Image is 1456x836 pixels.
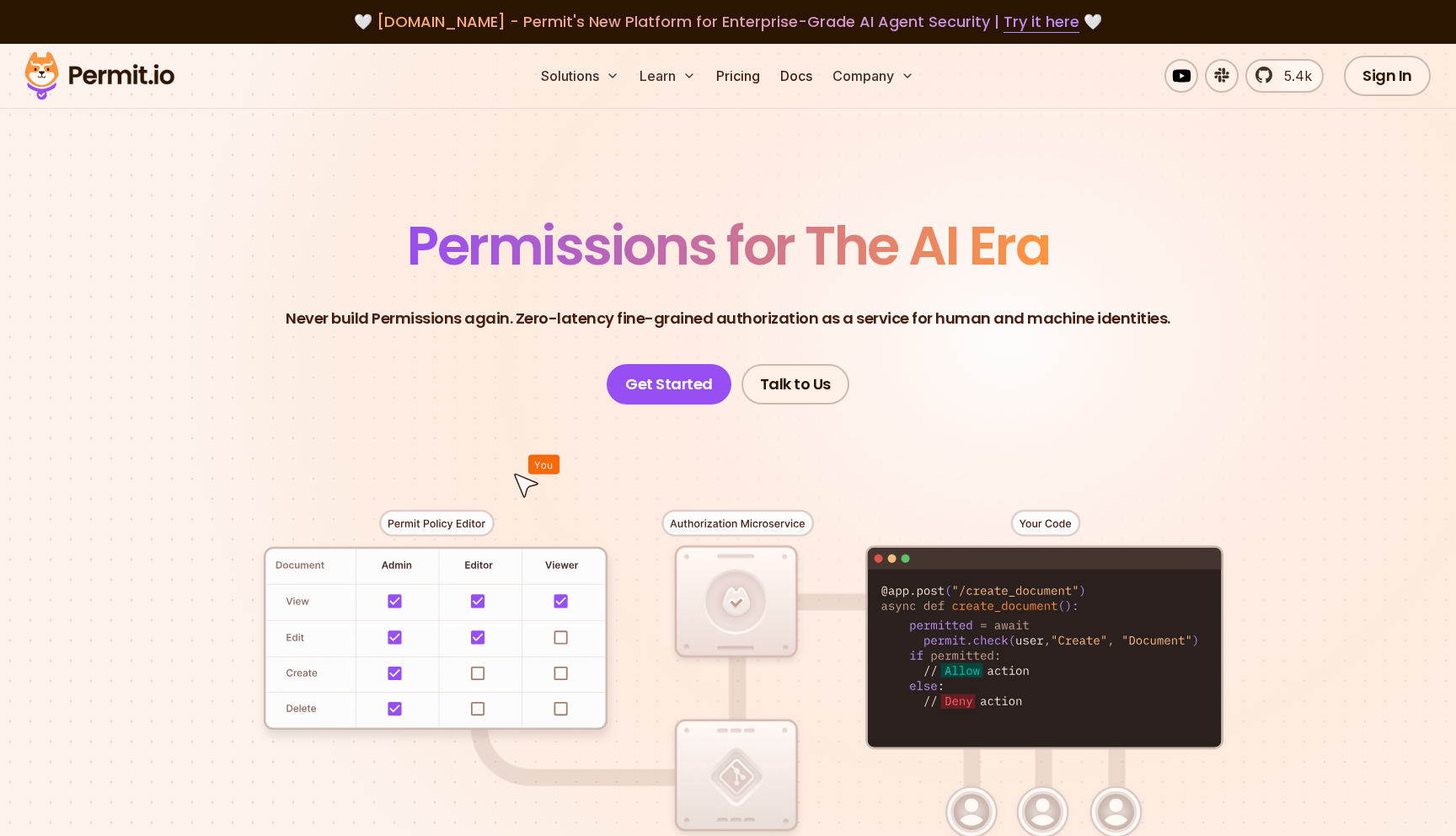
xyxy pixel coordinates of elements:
[1245,59,1324,93] a: 5.4k
[826,59,921,93] button: Company
[633,59,703,93] button: Learn
[741,364,849,405] a: Talk to Us
[534,59,626,93] button: Solutions
[1004,11,1079,33] a: Try it here
[407,208,1049,283] span: Permissions for The AI Era
[286,307,1170,330] p: Never build Permissions again. Zero-latency fine-grained authorization as a service for human and...
[40,10,1416,34] div: 🤍 🤍
[1274,66,1312,86] span: 5.4k
[17,47,182,104] img: Permit logo
[607,364,731,405] a: Get Started
[1344,56,1431,96] a: Sign In
[709,59,767,93] a: Pricing
[773,59,819,93] a: Docs
[377,11,1079,32] span: [DOMAIN_NAME] - Permit's New Platform for Enterprise-Grade AI Agent Security |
